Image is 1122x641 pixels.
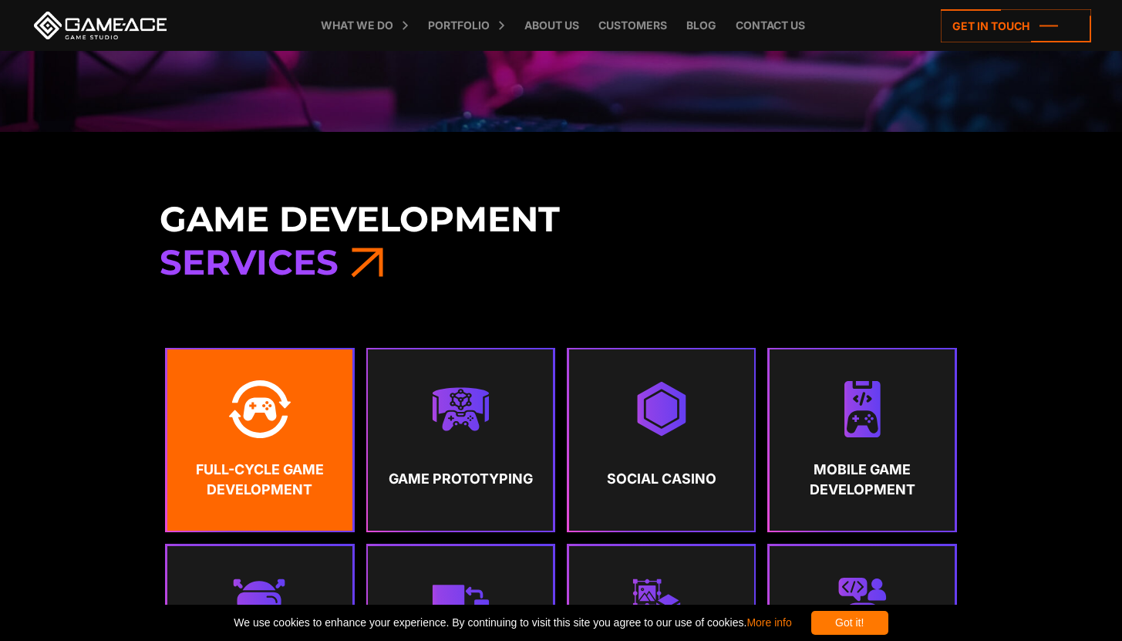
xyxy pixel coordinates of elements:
div: Got it! [811,611,888,635]
strong: Full-Cycle Game Development [182,460,339,501]
span: We use cookies to enhance your experience. By continuing to visit this site you agree to our use ... [234,611,791,635]
img: Game porting [432,576,490,634]
img: 2d 3d game art creation [632,576,690,634]
a: More info [746,616,791,629]
img: Metaverse game development [432,380,490,438]
a: Game Prototyping [368,349,553,530]
h3: Game Development [160,197,963,285]
a: Full-Cycle Game Development [167,349,352,530]
img: Mobile game development [834,380,891,438]
img: Full cycle game development [229,380,290,438]
img: Vr game development [231,576,288,634]
a: Social Casino [569,349,754,530]
a: Get in touch [941,9,1091,42]
strong: Game Prototyping [382,460,539,498]
img: Social casino game development [632,380,690,438]
strong: Social Casino [583,460,740,498]
strong: Mobile Game Development [784,460,941,501]
img: Dedicated game developers [834,576,891,634]
span: Services [160,241,339,283]
a: Mobile Game Development [770,349,955,530]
